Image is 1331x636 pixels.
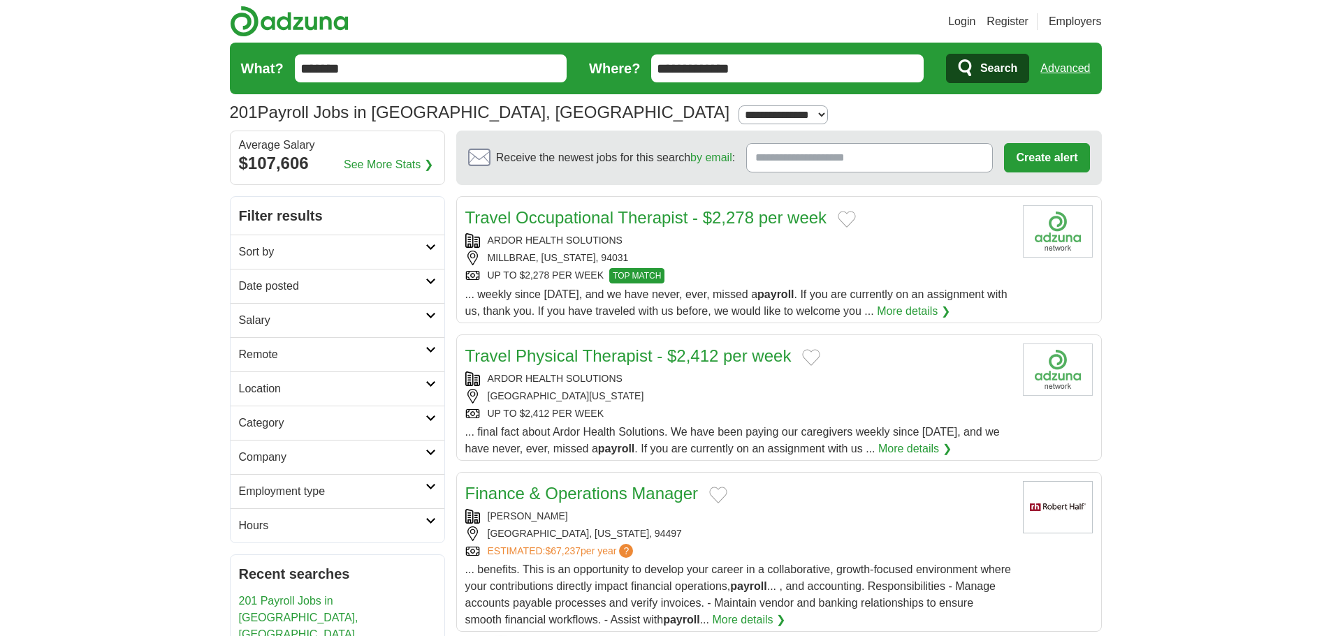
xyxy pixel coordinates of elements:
[239,517,426,534] h2: Hours
[465,526,1012,541] div: [GEOGRAPHIC_DATA], [US_STATE], 94497
[465,288,1008,317] span: ... weekly since [DATE], and we have never, ever, missed a . If you are currently on an assignmen...
[465,346,792,365] a: Travel Physical Therapist - $2,412 per week
[609,268,664,283] span: TOP MATCH
[690,151,732,163] a: by email
[465,406,1012,421] div: UP TO $2,412 PER WEEK
[838,211,856,228] button: Add to favorite jobs
[545,545,581,556] span: $67,237
[231,371,444,406] a: Location
[465,251,1012,265] div: MILLBRAE, [US_STATE], 94031
[239,415,426,431] h2: Category
[231,440,444,474] a: Company
[231,508,444,542] a: Hours
[802,349,820,366] button: Add to favorite jobs
[730,580,766,592] strong: payroll
[239,312,426,329] h2: Salary
[987,13,1028,30] a: Register
[948,13,975,30] a: Login
[239,563,436,584] h2: Recent searches
[239,449,426,466] h2: Company
[1004,143,1089,172] button: Create alert
[878,441,952,457] a: More details ❯
[757,288,794,300] strong: payroll
[239,346,426,363] h2: Remote
[465,268,1012,283] div: UP TO $2,278 PER WEEK
[231,269,444,303] a: Date posted
[465,371,1012,386] div: ARDOR HEALTH SOLUTIONS
[465,484,699,503] a: Finance & Operations Manager
[663,614,699,626] strong: payroll
[619,544,633,558] span: ?
[465,389,1012,404] div: [GEOGRAPHIC_DATA][US_STATE]
[239,140,436,151] div: Average Salary
[239,278,426,295] h2: Date posted
[1040,54,1090,82] a: Advanced
[239,151,436,176] div: $107,606
[877,303,950,320] a: More details ❯
[496,149,735,166] span: Receive the newest jobs for this search :
[231,303,444,337] a: Salary
[231,406,444,440] a: Category
[465,426,1000,454] span: ... final fact about Ardor Health Solutions. We have been paying our caregivers weekly since [DAT...
[712,612,785,628] a: More details ❯
[239,244,426,260] h2: Sort by
[946,54,1029,83] button: Search
[598,443,634,454] strong: payroll
[980,54,1017,82] span: Search
[344,156,433,173] a: See More Stats ❯
[1049,13,1102,30] a: Employers
[465,233,1012,248] div: ARDOR HEALTH SOLUTIONS
[1023,205,1093,258] img: Company logo
[230,6,349,37] img: Adzuna logo
[230,100,258,125] span: 201
[231,197,444,235] h2: Filter results
[231,235,444,269] a: Sort by
[230,103,730,121] h1: Payroll Jobs in [GEOGRAPHIC_DATA], [GEOGRAPHIC_DATA]
[465,563,1011,626] span: ... benefits. This is an opportunity to develop your career in a collaborative, growth-focused en...
[465,208,827,227] a: Travel Occupational Therapist - $2,278 per week
[239,483,426,500] h2: Employment type
[589,58,640,79] label: Where?
[488,544,637,559] a: ESTIMATED:$67,237per year?
[241,58,284,79] label: What?
[488,510,568,522] a: [PERSON_NAME]
[231,337,444,371] a: Remote
[709,487,727,503] button: Add to favorite jobs
[239,380,426,397] h2: Location
[1023,343,1093,396] img: Company logo
[231,474,444,508] a: Employment type
[1023,481,1093,533] img: Robert Half logo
